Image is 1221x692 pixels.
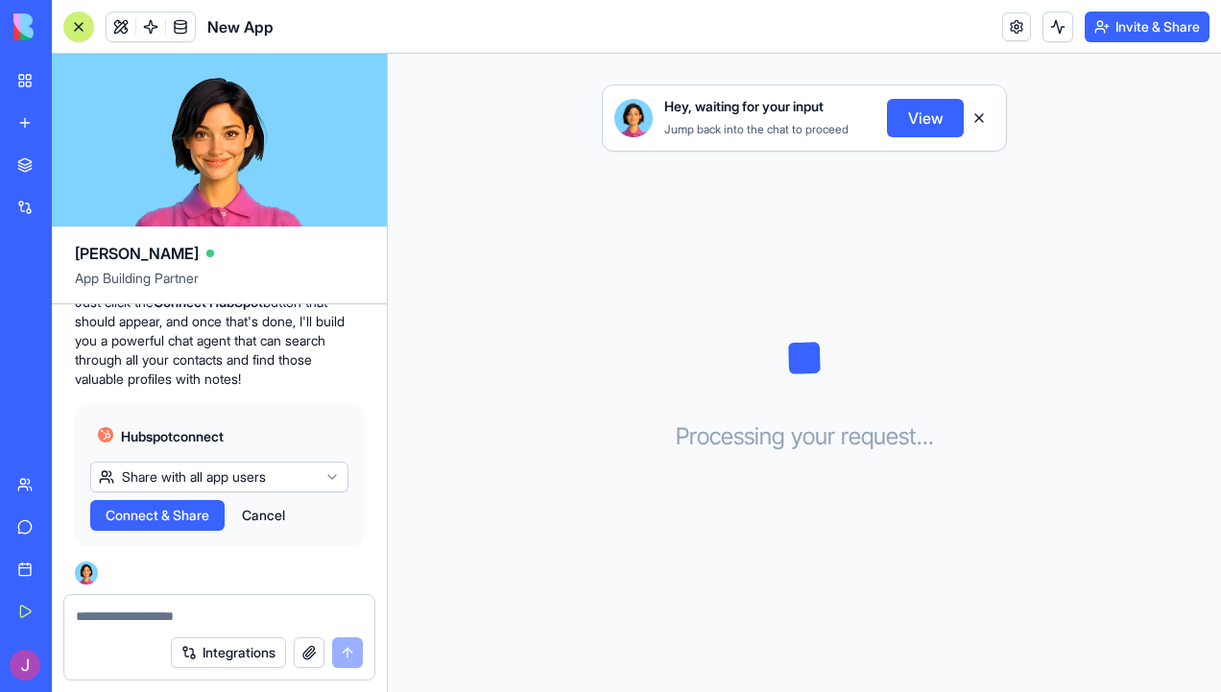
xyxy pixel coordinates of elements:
img: ACg8ocLxRqGCMzHVxGweJCcQVv26q_U7AZfLUO4AwouWlZ2Ig3-aZg=s96-c [10,650,40,680]
span: Hubspot connect [121,427,224,446]
img: hubspot [98,427,113,442]
button: Integrations [171,637,286,668]
h3: Processing your request [676,421,934,452]
button: View [887,99,964,137]
img: Ella_00000_wcx2te.png [75,561,98,585]
span: [PERSON_NAME] [75,242,199,265]
span: . [928,421,934,452]
span: Hey, waiting for your input [664,97,824,116]
img: logo [13,13,132,40]
span: . [922,421,928,452]
span: . [917,421,922,452]
p: Just click the button that should appear, and once that's done, I'll build you a powerful chat ag... [75,293,364,389]
img: Ella_00000_wcx2te.png [614,99,653,137]
span: Jump back into the chat to proceed [664,122,849,136]
button: Cancel [232,500,295,531]
button: Invite & Share [1085,12,1209,42]
span: New App [207,15,274,38]
span: Connect & Share [106,506,209,525]
span: App Building Partner [75,269,364,303]
button: Connect & Share [90,500,225,531]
